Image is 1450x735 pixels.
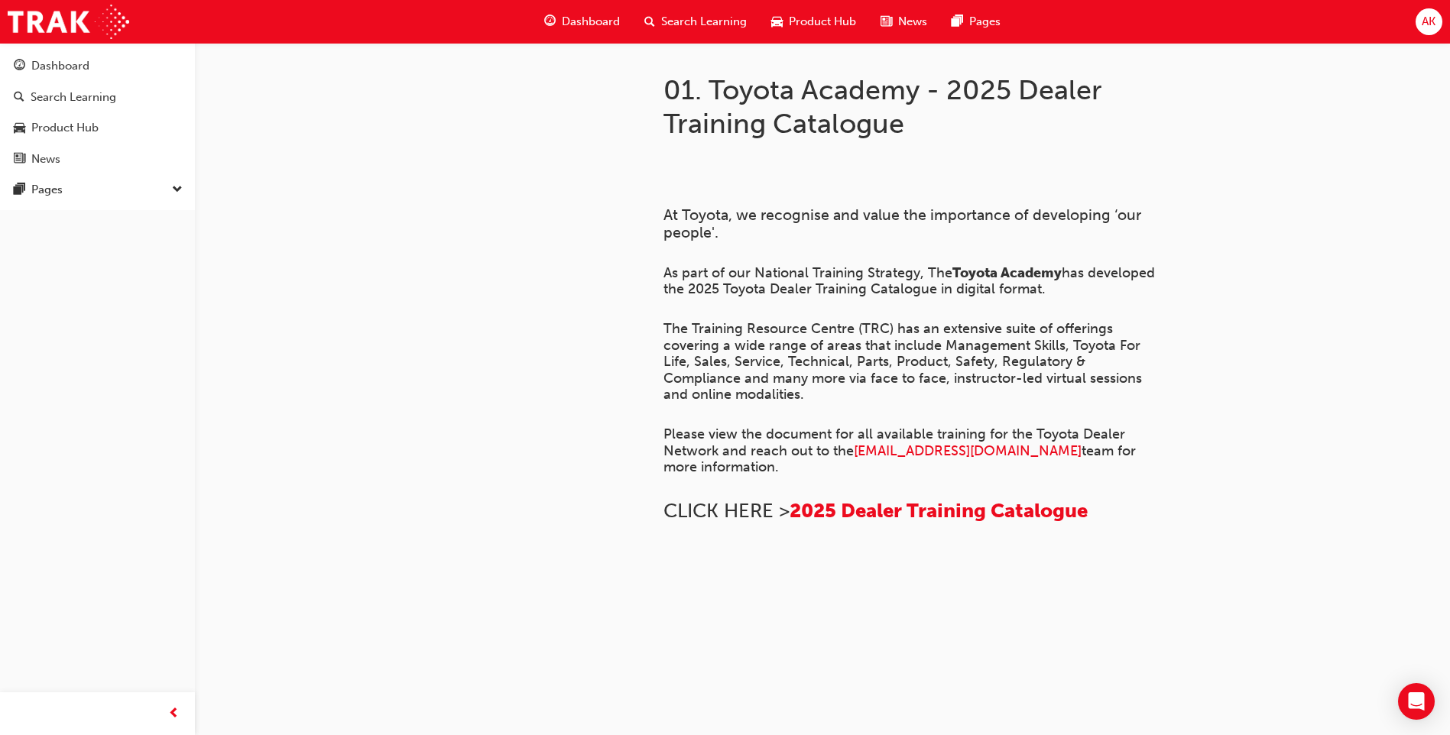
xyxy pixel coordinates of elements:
[663,206,1145,241] span: At Toyota, we recognise and value the importance of developing ‘our people'.
[868,6,939,37] a: news-iconNews
[854,442,1082,459] a: [EMAIL_ADDRESS][DOMAIN_NAME]
[663,264,952,281] span: As part of our National Training Strategy, The
[31,57,89,75] div: Dashboard
[31,181,63,199] div: Pages
[14,60,25,73] span: guage-icon
[771,12,783,31] span: car-icon
[6,176,189,204] button: Pages
[14,183,25,197] span: pages-icon
[8,5,129,39] img: Trak
[1416,8,1442,35] button: AK
[663,426,1129,459] span: Please view the document for all available training for the Toyota Dealer Network and reach out t...
[632,6,759,37] a: search-iconSearch Learning
[31,89,116,106] div: Search Learning
[939,6,1013,37] a: pages-iconPages
[562,13,620,31] span: Dashboard
[663,73,1165,140] h1: 01. Toyota Academy - 2025 Dealer Training Catalogue
[1422,13,1435,31] span: AK
[952,12,963,31] span: pages-icon
[663,499,790,523] span: CLICK HERE >
[663,320,1146,403] span: The Training Resource Centre (TRC) has an extensive suite of offerings covering a wide range of a...
[6,83,189,112] a: Search Learning
[790,499,1088,523] a: 2025 Dealer Training Catalogue
[759,6,868,37] a: car-iconProduct Hub
[544,12,556,31] span: guage-icon
[14,121,25,135] span: car-icon
[6,145,189,173] a: News
[1398,683,1435,720] div: Open Intercom Messenger
[789,13,856,31] span: Product Hub
[663,442,1140,476] span: team for more information.
[644,12,655,31] span: search-icon
[14,153,25,167] span: news-icon
[881,12,892,31] span: news-icon
[661,13,747,31] span: Search Learning
[6,114,189,142] a: Product Hub
[31,151,60,168] div: News
[6,49,189,176] button: DashboardSearch LearningProduct HubNews
[172,180,183,200] span: down-icon
[6,52,189,80] a: Dashboard
[663,264,1159,298] span: has developed the 2025 Toyota Dealer Training Catalogue in digital format.
[952,264,1062,281] span: Toyota Academy
[898,13,927,31] span: News
[14,91,24,105] span: search-icon
[969,13,1001,31] span: Pages
[532,6,632,37] a: guage-iconDashboard
[168,704,180,724] span: prev-icon
[31,119,99,137] div: Product Hub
